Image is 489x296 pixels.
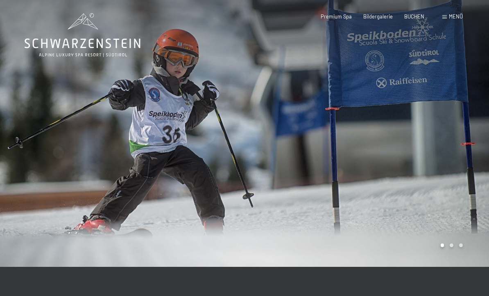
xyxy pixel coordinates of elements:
[449,13,463,20] span: Menü
[450,243,453,247] div: Carousel Page 2
[438,243,463,247] div: Carousel Pagination
[459,243,463,247] div: Carousel Page 3
[404,13,424,20] a: BUCHEN
[441,243,444,247] div: Carousel Page 1 (Current Slide)
[321,13,352,20] a: Premium Spa
[363,13,393,20] a: Bildergalerie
